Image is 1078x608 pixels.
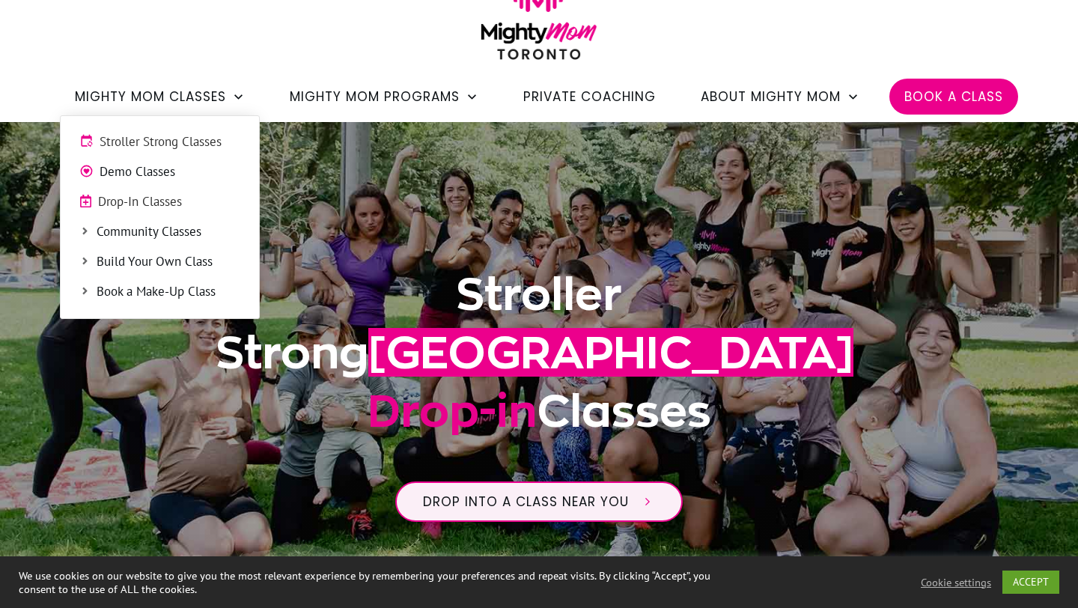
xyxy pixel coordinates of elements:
[97,252,240,272] span: Build Your Own Class
[75,84,226,109] span: Mighty Mom Classes
[68,161,252,183] a: Demo Classes
[68,281,252,303] a: Book a Make-Up Class
[68,221,252,243] a: Community Classes
[97,282,240,302] span: Book a Make-Up Class
[1002,571,1059,594] a: ACCEPT
[423,493,629,511] span: Drop into a class near you
[97,222,240,242] span: Community Classes
[701,84,841,109] span: About Mighty Mom
[368,328,853,377] span: [GEOGRAPHIC_DATA]
[921,576,991,589] a: Cookie settings
[98,192,240,212] span: Drop-In Classes
[368,386,537,435] span: Drop-in
[395,481,683,522] a: Drop into a class near you
[100,133,240,152] span: Stroller Strong Classes
[701,84,859,109] a: About Mighty Mom
[290,84,460,109] span: Mighty Mom Programs
[523,84,656,109] a: Private Coaching
[290,84,478,109] a: Mighty Mom Programs
[68,191,252,213] a: Drop-In Classes
[904,84,1003,109] a: Book a Class
[19,569,747,596] div: We use cookies on our website to give you the most relevant experience by remembering your prefer...
[100,162,240,182] span: Demo Classes
[68,251,252,273] a: Build Your Own Class
[75,84,245,109] a: Mighty Mom Classes
[68,131,252,153] a: Stroller Strong Classes
[135,265,943,458] h1: Stroller Strong Classes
